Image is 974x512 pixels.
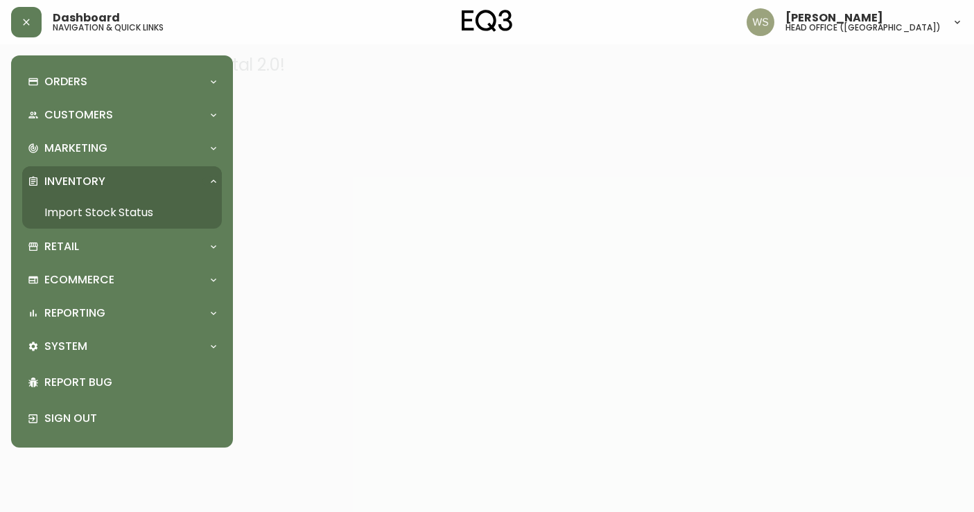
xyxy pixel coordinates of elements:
div: Customers [22,100,222,130]
h5: head office ([GEOGRAPHIC_DATA]) [785,24,941,32]
div: Reporting [22,298,222,328]
p: System [44,339,87,354]
div: Marketing [22,133,222,164]
p: Ecommerce [44,272,114,288]
h5: navigation & quick links [53,24,164,32]
div: Retail [22,231,222,262]
div: Inventory [22,166,222,197]
div: Orders [22,67,222,97]
p: Reporting [44,306,105,321]
div: System [22,331,222,362]
img: d421e764c7328a6a184e62c810975493 [747,8,774,36]
p: Inventory [44,174,105,189]
a: Import Stock Status [22,197,222,229]
div: Report Bug [22,364,222,400]
p: Marketing [44,141,107,156]
p: Retail [44,239,79,254]
div: Ecommerce [22,265,222,295]
span: [PERSON_NAME] [785,12,883,24]
img: logo [462,10,513,32]
p: Sign Out [44,411,216,426]
div: Sign Out [22,400,222,436]
p: Customers [44,107,113,123]
p: Orders [44,74,87,89]
span: Dashboard [53,12,120,24]
p: Report Bug [44,375,216,390]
